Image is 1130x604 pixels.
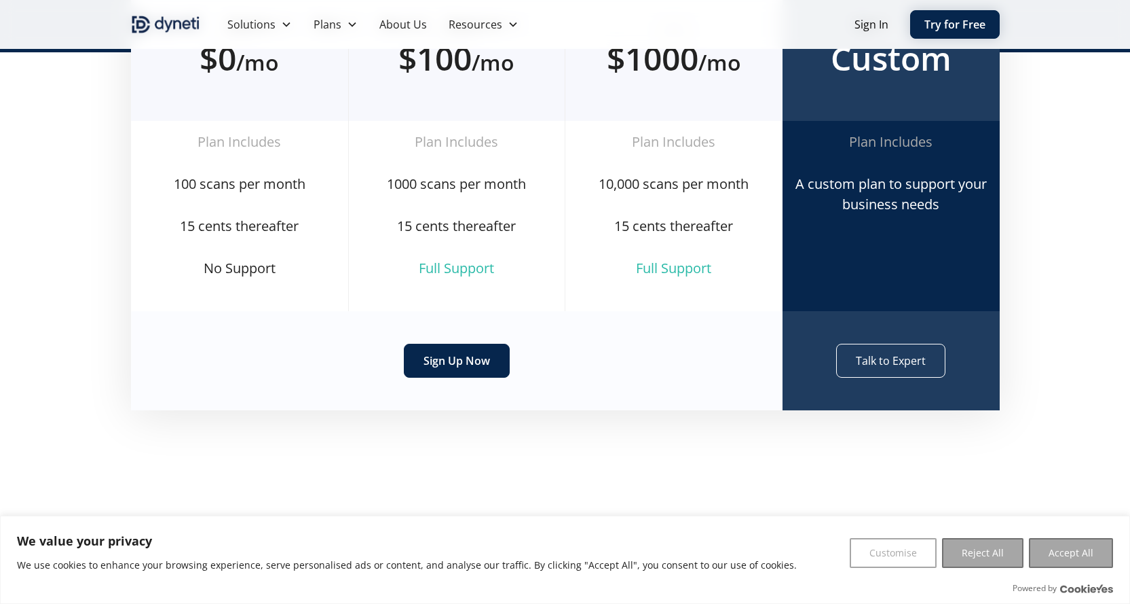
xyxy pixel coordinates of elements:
span: /mo [472,48,514,77]
h2: $1000 [587,39,761,78]
a: Try for Free [910,10,1000,39]
span: /mo [236,48,279,77]
div: A custom plan to support your business needs [793,174,989,215]
div: Plan Includes [793,132,989,152]
div: Solutions [216,11,303,38]
div: 1000 scans per month [360,174,554,194]
div: Full Support [576,258,772,279]
div: No Support [142,258,337,279]
div: Resources [449,16,502,33]
img: Dyneti indigo logo [131,14,200,35]
h2: Custom [804,39,978,78]
a: home [131,14,200,35]
div: 15 cents thereafter [142,216,337,236]
div: 15 cents thereafter [576,216,772,236]
div: Plans [303,11,369,38]
button: Customise [850,538,937,568]
div: Solutions [227,16,276,33]
p: We value your privacy [17,533,797,549]
div: Plan Includes [142,132,337,152]
div: 10,000 scans per month [576,174,772,194]
a: Visit CookieYes website [1060,584,1113,593]
div: 15 cents thereafter [360,216,554,236]
a: Sign Up Now [404,344,510,378]
a: Sign In [854,16,888,33]
p: We use cookies to enhance your browsing experience, serve personalised ads or content, and analys... [17,557,797,573]
a: Talk to Expert [836,344,945,378]
h2: $100 [371,39,543,78]
div: Full Support [360,258,554,279]
span: /mo [698,48,741,77]
h2: $0 [153,39,326,78]
div: 100 scans per month [142,174,337,194]
div: Plan Includes [360,132,554,152]
button: Reject All [942,538,1023,568]
div: Powered by [1013,582,1113,595]
div: Plans [314,16,341,33]
div: Plan Includes [576,132,772,152]
button: Accept All [1029,538,1113,568]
